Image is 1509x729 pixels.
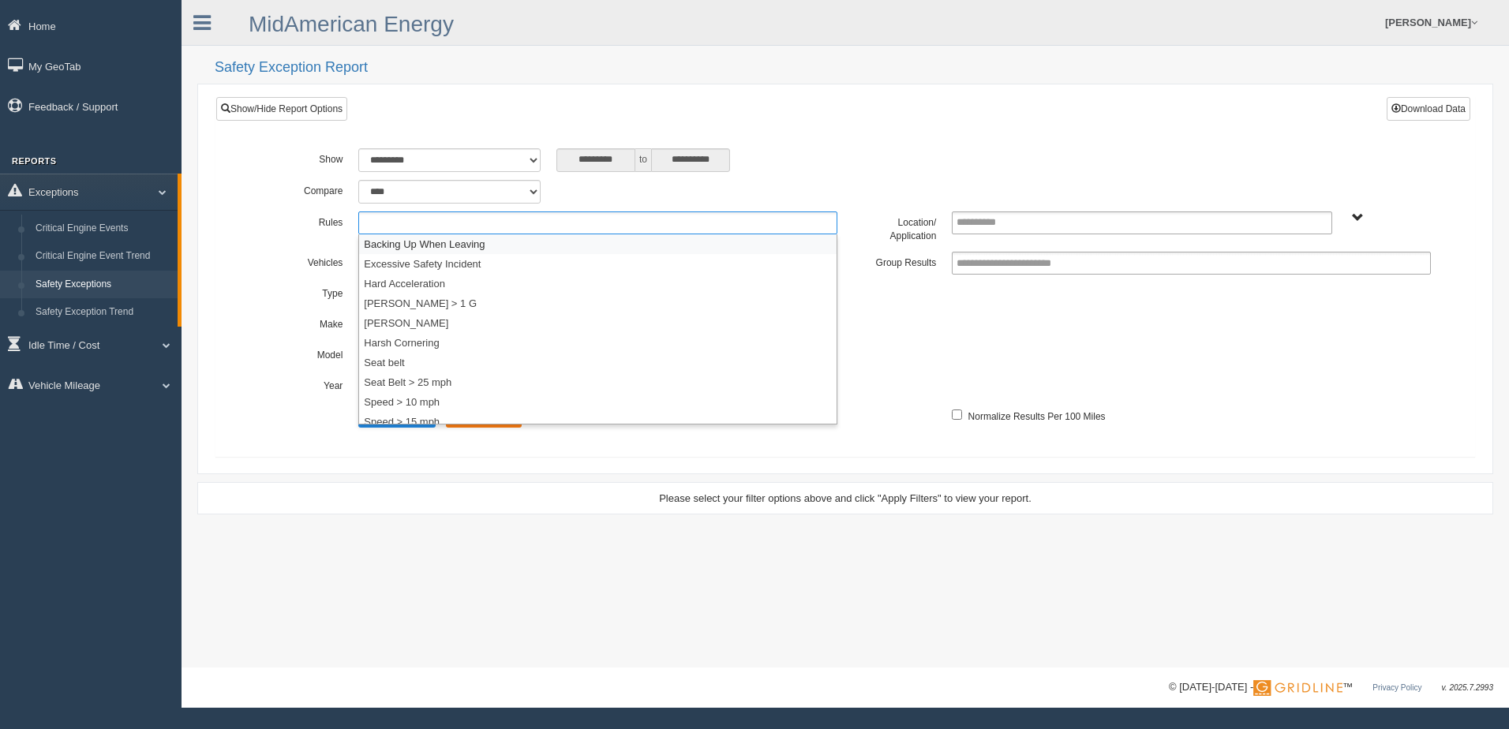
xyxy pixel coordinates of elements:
span: v. 2025.7.2993 [1442,683,1493,692]
img: Gridline [1253,680,1342,696]
li: Hard Acceleration [359,274,837,293]
a: MidAmerican Energy [249,12,454,36]
a: Privacy Policy [1372,683,1421,692]
div: © [DATE]-[DATE] - ™ [1169,679,1493,696]
label: Location/ Application [845,211,944,244]
li: Excessive Safety Incident [359,254,837,274]
label: Normalize Results Per 100 Miles [968,406,1106,424]
li: [PERSON_NAME] > 1 G [359,293,837,313]
a: Safety Exceptions [28,271,178,299]
label: Show [252,148,350,167]
li: Speed > 10 mph [359,392,837,412]
label: Make [252,313,350,332]
label: Rules [252,211,350,230]
li: Seat belt [359,353,837,372]
a: Critical Engine Events [28,215,178,243]
li: [PERSON_NAME] [359,313,837,333]
a: Show/Hide Report Options [216,97,347,121]
li: Harsh Cornering [359,333,837,353]
label: Group Results [845,252,944,271]
li: Speed > 15 mph [359,412,837,432]
li: Seat Belt > 25 mph [359,372,837,392]
h2: Safety Exception Report [215,60,1493,76]
div: Please select your filter options above and click "Apply Filters" to view your report. [212,491,1479,506]
label: Type [252,282,350,301]
a: Critical Engine Event Trend [28,242,178,271]
label: Year [252,375,350,394]
label: Vehicles [252,252,350,271]
li: Backing Up When Leaving [359,234,837,254]
span: to [635,148,651,172]
a: Safety Exception Trend [28,298,178,327]
label: Compare [252,180,350,199]
label: Model [252,344,350,363]
button: Download Data [1387,97,1470,121]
